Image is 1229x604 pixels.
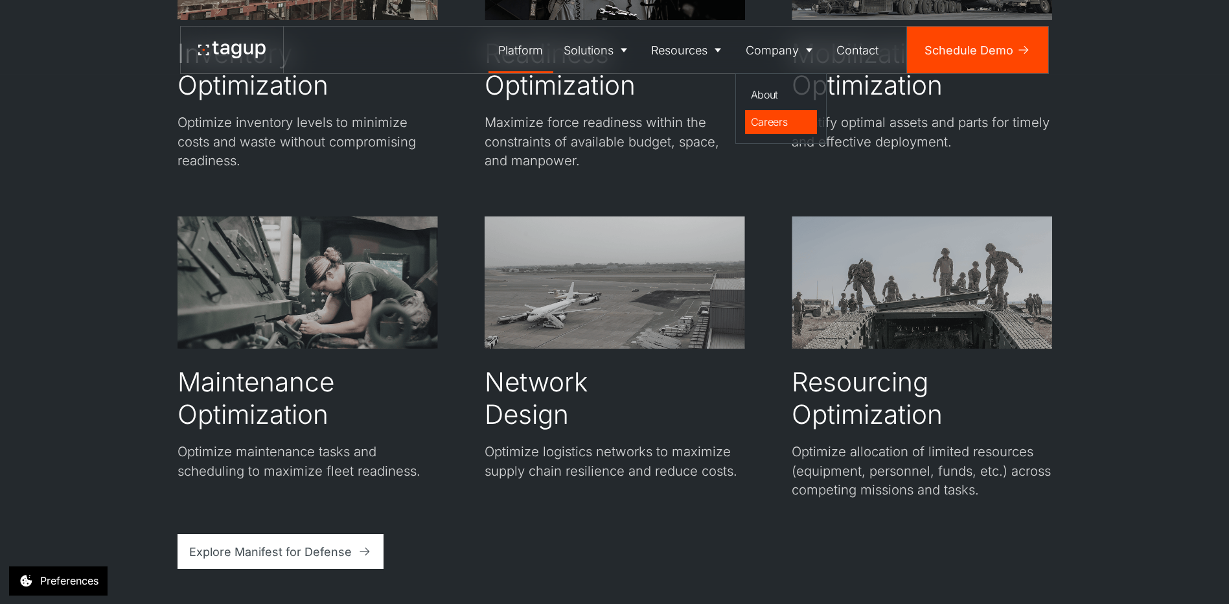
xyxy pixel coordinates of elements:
div: Careers [751,114,812,130]
div: Solutions [564,41,614,59]
div: Platform [498,41,543,59]
p: Optimize logistics networks to maximize supply chain resilience and reduce costs. [485,442,745,480]
div: Company [746,41,799,59]
h2: Network Design [485,366,745,430]
a: Explore Manifest for Defense [178,534,384,569]
a: Platform [488,27,554,73]
a: Resources [641,27,736,73]
a: Schedule Demo [907,27,1048,73]
a: Solutions [553,27,641,73]
a: Contact [827,27,890,73]
p: Maximize force readiness within the constraints of available budget, space, and manpower. [485,113,745,170]
a: Careers [745,110,818,135]
p: Optimize inventory levels to minimize costs and waste without compromising readiness. [178,113,438,170]
p: Optimize maintenance tasks and scheduling to maximize fleet readiness. [178,442,438,480]
div: Preferences [40,573,98,588]
h2: Resourcing Optimization [792,366,1052,430]
div: Resources [651,41,707,59]
div: Schedule Demo [925,41,1013,59]
nav: Company [735,73,827,144]
div: Explore Manifest for Defense [189,543,352,561]
div: About [751,87,812,102]
p: Optimize allocation of limited resources (equipment, personnel, funds, etc.) across competing mis... [792,442,1052,499]
h2: Maintenance Optimization [178,366,438,430]
p: Identify optimal assets and parts for timely and effective deployment. [792,113,1052,151]
a: Company [735,27,827,73]
div: Contact [836,41,879,59]
a: About [745,83,818,108]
